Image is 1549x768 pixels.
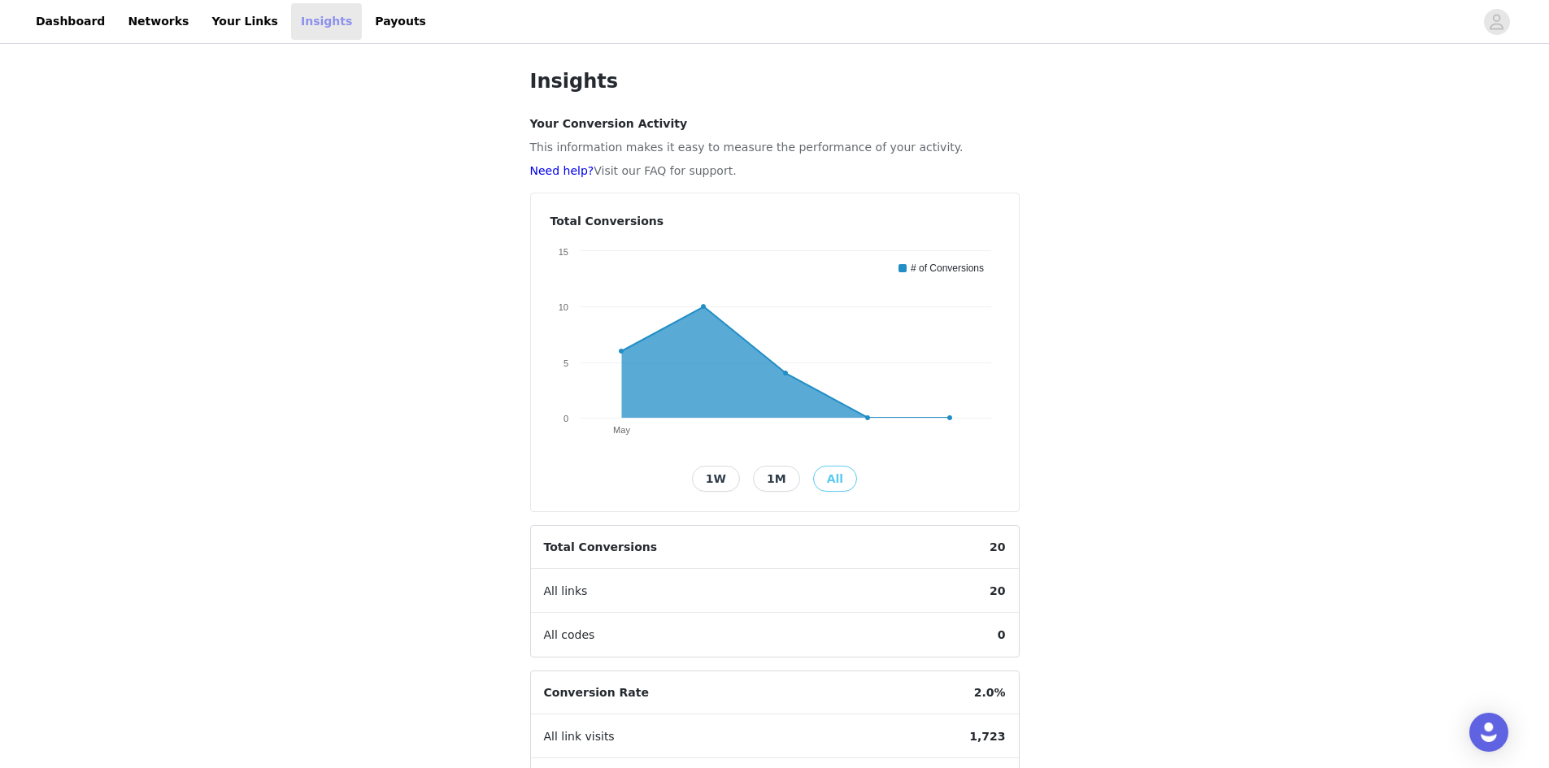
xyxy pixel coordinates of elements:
[558,302,568,312] text: 10
[613,425,630,435] text: May
[956,715,1018,758] span: 1,723
[977,526,1018,569] span: 20
[692,466,740,492] button: 1W
[1489,9,1504,35] div: avatar
[531,715,628,758] span: All link visits
[531,614,608,657] span: All codes
[530,67,1020,96] h1: Insights
[530,164,594,177] a: Need help?
[202,3,288,40] a: Your Links
[813,466,857,492] button: All
[118,3,198,40] a: Networks
[530,115,1020,132] h4: Your Conversion Activity
[550,213,999,230] h4: Total Conversions
[530,139,1020,156] p: This information makes it easy to measure the performance of your activity.
[911,263,984,274] text: # of Conversions
[531,526,671,569] span: Total Conversions
[365,3,436,40] a: Payouts
[531,671,662,714] span: Conversion Rate
[26,3,115,40] a: Dashboard
[563,414,568,423] text: 0
[530,163,1020,180] p: Visit our FAQ for support.
[291,3,362,40] a: Insights
[753,466,800,492] button: 1M
[977,570,1018,613] span: 20
[961,671,1019,714] span: 2.0%
[531,570,601,613] span: All links
[985,614,1019,657] span: 0
[563,358,568,368] text: 5
[558,247,568,257] text: 15
[1469,713,1508,752] div: Open Intercom Messenger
